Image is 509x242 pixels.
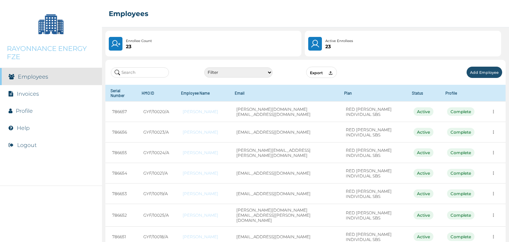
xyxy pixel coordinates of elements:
[183,109,223,114] a: [PERSON_NAME]
[183,171,223,176] a: [PERSON_NAME]
[105,102,136,122] td: 786657
[105,143,136,163] td: 786655
[183,234,223,239] a: [PERSON_NAME]
[414,232,433,241] div: Active
[17,142,37,148] button: Logout
[339,184,407,204] td: RED [PERSON_NAME] INDIVIDUAL SBS
[339,102,407,122] td: RED [PERSON_NAME] INDIVIDUAL SBS
[230,163,339,184] td: [EMAIL_ADDRESS][DOMAIN_NAME]
[467,67,502,78] button: Add Employee
[230,204,339,227] td: [PERSON_NAME][DOMAIN_NAME][EMAIL_ADDRESS][PERSON_NAME][DOMAIN_NAME]
[16,108,33,114] a: Profile
[447,232,474,241] div: Complete
[136,143,176,163] td: GYF/10024/A
[34,7,68,41] img: Company
[447,169,474,177] div: Complete
[7,225,95,235] img: RelianceHMO's Logo
[339,143,407,163] td: RED [PERSON_NAME] INDIVIDUAL SBS
[488,231,499,242] button: more
[105,122,136,143] td: 786656
[176,85,230,102] th: Employee Name
[136,122,176,143] td: GYF/10023/A
[447,107,474,116] div: Complete
[339,122,407,143] td: RED [PERSON_NAME] INDIVIDUAL SBS
[414,107,433,116] div: Active
[325,44,353,49] p: 23
[306,67,337,78] button: Export
[105,204,136,227] td: 786652
[126,44,152,49] p: 23
[414,211,433,219] div: Active
[105,184,136,204] td: 786653
[447,128,474,136] div: Complete
[136,184,176,204] td: GYF/10019/A
[447,189,474,198] div: Complete
[18,73,48,80] a: Employees
[126,38,152,44] p: Enrollee Count
[488,210,499,220] button: more
[105,85,136,102] th: Serial Number
[414,169,433,177] div: Active
[136,85,176,102] th: HMO ID
[325,38,353,44] p: Active Enrollees
[414,128,433,136] div: Active
[109,10,148,18] h2: Employees
[105,163,136,184] td: 786654
[339,204,407,227] td: RED [PERSON_NAME] INDIVIDUAL SBS
[17,125,30,131] a: Help
[230,85,339,102] th: Email
[414,189,433,198] div: Active
[17,91,39,97] a: Invoices
[183,130,223,135] a: [PERSON_NAME]
[414,148,433,157] div: Active
[230,122,339,143] td: [EMAIL_ADDRESS][DOMAIN_NAME]
[488,106,499,117] button: more
[339,163,407,184] td: RED [PERSON_NAME] INDIVIDUAL SBS
[488,168,499,178] button: more
[447,148,474,157] div: Complete
[183,191,223,196] a: [PERSON_NAME]
[230,102,339,122] td: [PERSON_NAME][DOMAIN_NAME][EMAIL_ADDRESS][DOMAIN_NAME]
[407,85,440,102] th: Status
[136,204,176,227] td: GYF/10025/A
[230,184,339,204] td: [EMAIL_ADDRESS][DOMAIN_NAME]
[339,85,407,102] th: Plan
[310,39,320,49] img: User.4b94733241a7e19f64acd675af8f0752.svg
[111,39,120,49] img: UserPlus.219544f25cf47e120833d8d8fc4c9831.svg
[447,211,474,219] div: Complete
[488,127,499,137] button: more
[488,188,499,199] button: more
[111,67,169,78] input: Search
[230,143,339,163] td: [PERSON_NAME][EMAIL_ADDRESS][PERSON_NAME][DOMAIN_NAME]
[7,44,95,61] p: RAYONNANCE ENERGY FZE
[488,147,499,158] button: more
[136,102,176,122] td: GYF/10020/A
[440,85,481,102] th: Profile
[136,163,176,184] td: GYF/10021/A
[183,213,223,218] a: [PERSON_NAME]
[183,150,223,155] a: [PERSON_NAME]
